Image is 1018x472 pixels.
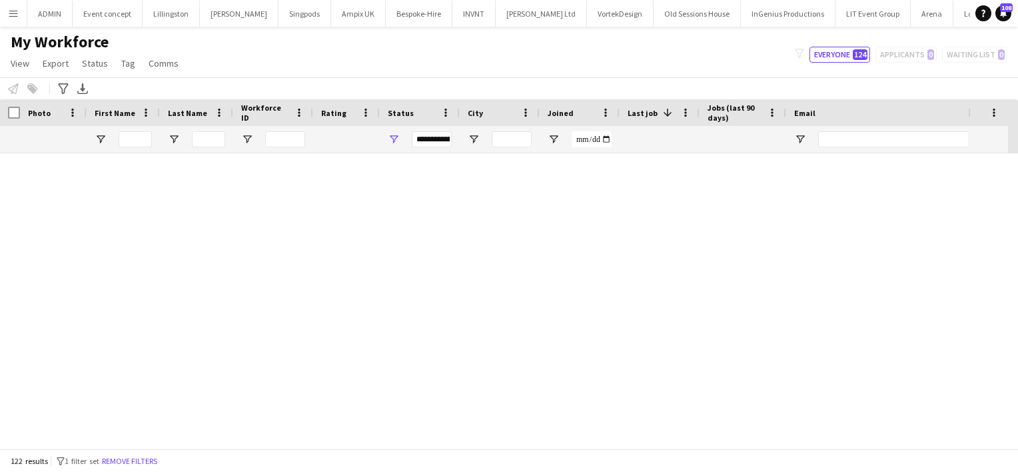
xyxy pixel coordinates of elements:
button: Everyone124 [809,47,870,63]
button: InGenius Productions [741,1,835,27]
app-action-btn: Advanced filters [55,81,71,97]
input: City Filter Input [492,131,532,147]
span: Comms [149,57,179,69]
app-action-btn: Export XLSX [75,81,91,97]
a: Comms [143,55,184,72]
span: 1 filter set [65,456,99,466]
button: Open Filter Menu [548,133,560,145]
button: VortekDesign [587,1,654,27]
a: View [5,55,35,72]
span: 124 [853,49,867,60]
input: Last Name Filter Input [192,131,225,147]
button: INVNT [452,1,496,27]
button: Open Filter Menu [241,133,253,145]
button: Ampix UK [331,1,386,27]
button: Lillingston [143,1,200,27]
button: Event concept [73,1,143,27]
a: Status [77,55,113,72]
button: Old Sessions House [654,1,741,27]
span: Status [388,108,414,118]
button: [PERSON_NAME] Ltd [496,1,587,27]
a: Export [37,55,74,72]
button: Remove filters [99,454,160,469]
button: Bespoke-Hire [386,1,452,27]
button: Open Filter Menu [95,133,107,145]
span: Joined [548,108,574,118]
span: My Workforce [11,32,109,52]
button: Open Filter Menu [388,133,400,145]
span: First Name [95,108,135,118]
span: View [11,57,29,69]
button: Open Filter Menu [168,133,180,145]
span: Jobs (last 90 days) [708,103,762,123]
button: Open Filter Menu [794,133,806,145]
button: ADMIN [27,1,73,27]
span: City [468,108,483,118]
a: 108 [995,5,1011,21]
span: Last job [628,108,658,118]
input: Workforce ID Filter Input [265,131,305,147]
button: Open Filter Menu [468,133,480,145]
input: Joined Filter Input [572,131,612,147]
span: Rating [321,108,346,118]
span: 108 [1000,3,1013,12]
button: LIT Event Group [835,1,911,27]
button: [PERSON_NAME] [200,1,278,27]
span: Workforce ID [241,103,289,123]
span: Export [43,57,69,69]
span: Email [794,108,815,118]
button: Singpods [278,1,331,27]
span: Tag [121,57,135,69]
input: First Name Filter Input [119,131,152,147]
button: Arena [911,1,953,27]
span: Last Name [168,108,207,118]
a: Tag [116,55,141,72]
span: Status [82,57,108,69]
span: Photo [28,108,51,118]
